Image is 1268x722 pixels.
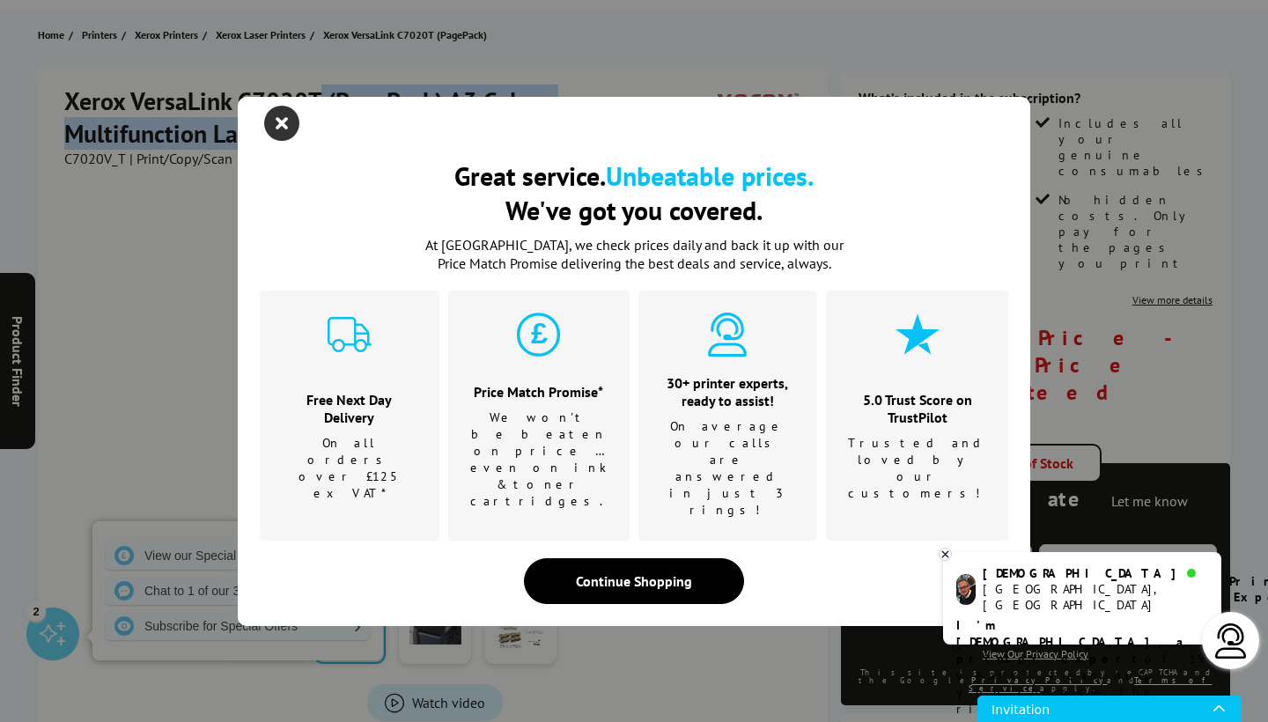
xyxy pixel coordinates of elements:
img: delivery-cyan.svg [328,313,372,357]
h3: 30+ printer experts, ready to assist! [660,374,796,409]
img: user-headset-light.svg [1213,623,1249,659]
b: I'm [DEMOGRAPHIC_DATA], a printer expert [956,617,1189,667]
img: expert-cyan.svg [705,313,749,357]
div: Continue Shopping [524,558,744,604]
img: price-promise-cyan.svg [517,313,561,357]
h3: Free Next Day Delivery [282,391,417,426]
p: We won't be beaten on price …even on ink & toner cartridges. [470,409,608,510]
p: At [GEOGRAPHIC_DATA], we check prices daily and back it up with our Price Match Promise deliverin... [414,236,854,273]
p: of 19 years! I can help you choose the right product [956,617,1208,718]
h2: Great service. We've got you covered. [260,158,1008,227]
h3: Price Match Promise* [470,383,608,401]
div: [GEOGRAPHIC_DATA], [GEOGRAPHIC_DATA] [983,581,1207,613]
button: close modal [269,110,295,136]
b: Unbeatable prices. [606,158,814,193]
iframe: Chat icon for chat window [977,696,1242,722]
h3: 5.0 Trust Score on TrustPilot [848,391,986,426]
p: Trusted and loved by our customers! [848,435,986,502]
p: On average our calls are answered in just 3 rings! [660,418,796,519]
img: chris-livechat.png [956,574,976,605]
div: [DEMOGRAPHIC_DATA] [983,565,1207,581]
img: star-cyan.svg [896,313,940,357]
p: On all orders over £125 ex VAT* [282,435,417,502]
